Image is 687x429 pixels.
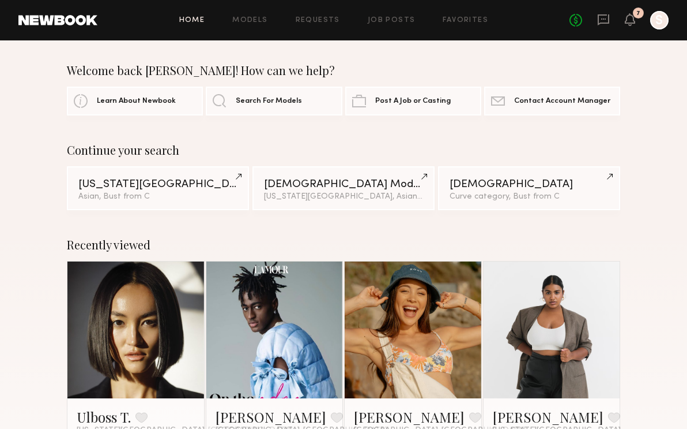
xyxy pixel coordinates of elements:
[345,87,481,115] a: Post A Job or Casting
[264,179,423,190] div: [DEMOGRAPHIC_DATA] Models
[443,17,488,24] a: Favorites
[438,166,620,210] a: [DEMOGRAPHIC_DATA]Curve category, Bust from C
[179,17,205,24] a: Home
[296,17,340,24] a: Requests
[375,98,451,105] span: Post A Job or Casting
[78,179,237,190] div: [US_STATE][GEOGRAPHIC_DATA]
[78,193,237,201] div: Asian, Bust from C
[67,143,620,157] div: Continue your search
[368,17,416,24] a: Job Posts
[216,408,326,426] a: [PERSON_NAME]
[232,17,267,24] a: Models
[450,193,609,201] div: Curve category, Bust from C
[636,10,640,17] div: 7
[514,98,610,105] span: Contact Account Manager
[484,87,620,115] a: Contact Account Manager
[97,98,176,105] span: Learn About Newbook
[354,408,465,426] a: [PERSON_NAME]
[450,179,609,190] div: [DEMOGRAPHIC_DATA]
[252,166,435,210] a: [DEMOGRAPHIC_DATA] Models[US_STATE][GEOGRAPHIC_DATA], Asian&1other filter
[493,408,603,426] a: [PERSON_NAME]
[206,87,342,115] a: Search For Models
[236,98,302,105] span: Search For Models
[650,11,669,29] a: S
[77,408,131,426] a: Ulboss T.
[264,193,423,201] div: [US_STATE][GEOGRAPHIC_DATA], Asian
[67,64,620,77] div: Welcome back [PERSON_NAME]! How can we help?
[67,87,203,115] a: Learn About Newbook
[67,166,249,210] a: [US_STATE][GEOGRAPHIC_DATA]Asian, Bust from C
[67,238,620,252] div: Recently viewed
